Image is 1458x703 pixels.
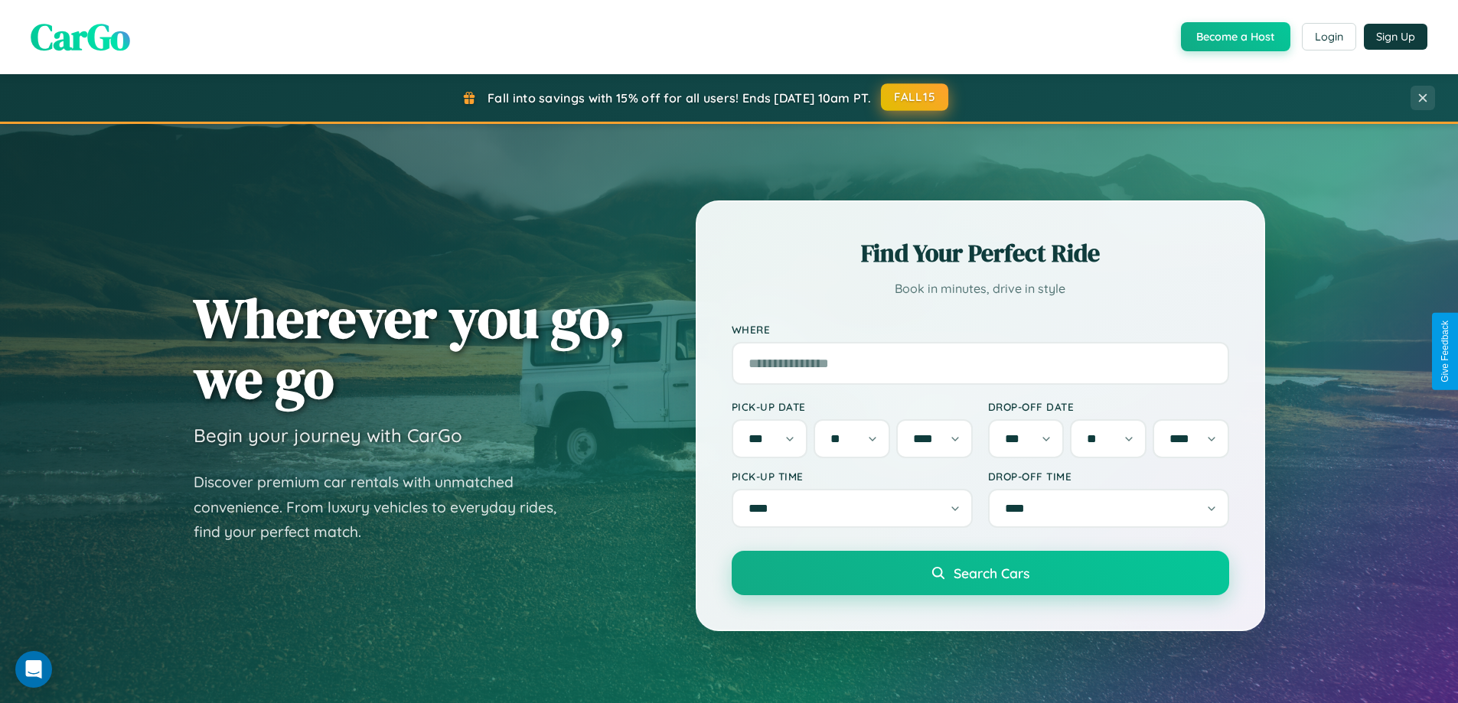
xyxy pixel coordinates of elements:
span: Search Cars [954,565,1029,581]
div: Open Intercom Messenger [15,651,52,688]
button: Search Cars [732,551,1229,595]
label: Where [732,323,1229,336]
span: Fall into savings with 15% off for all users! Ends [DATE] 10am PT. [488,90,871,106]
p: Book in minutes, drive in style [732,278,1229,300]
h1: Wherever you go, we go [194,288,625,408]
button: Login [1302,23,1356,50]
button: Sign Up [1364,24,1427,50]
label: Drop-off Time [988,470,1229,483]
p: Discover premium car rentals with unmatched convenience. From luxury vehicles to everyday rides, ... [194,470,576,545]
button: FALL15 [881,83,948,111]
h2: Find Your Perfect Ride [732,236,1229,270]
div: Give Feedback [1440,321,1450,382]
h3: Begin your journey with CarGo [194,424,462,447]
label: Drop-off Date [988,400,1229,413]
label: Pick-up Time [732,470,973,483]
button: Become a Host [1181,22,1290,51]
span: CarGo [31,11,130,62]
label: Pick-up Date [732,400,973,413]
